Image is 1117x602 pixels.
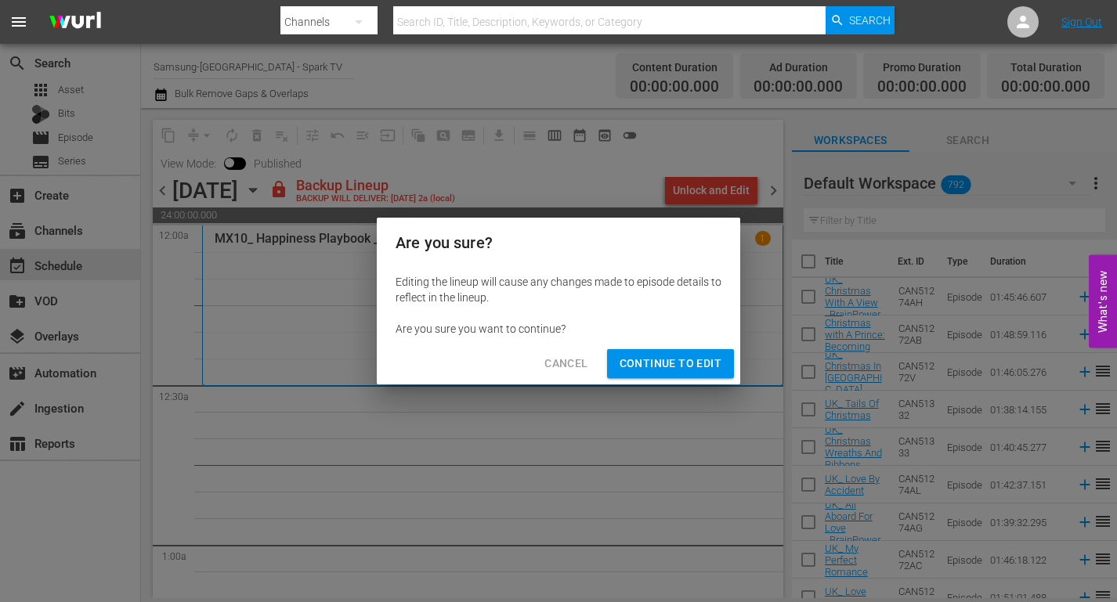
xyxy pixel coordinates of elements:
[1089,254,1117,348] button: Open Feedback Widget
[544,354,587,373] span: Cancel
[9,13,28,31] span: menu
[532,349,600,378] button: Cancel
[849,6,891,34] span: Search
[620,354,721,373] span: Continue to Edit
[396,230,721,255] h2: Are you sure?
[396,274,721,305] div: Editing the lineup will cause any changes made to episode details to reflect in the lineup.
[1061,16,1102,28] a: Sign Out
[38,4,113,41] img: ans4CAIJ8jUAAAAAAAAAAAAAAAAAAAAAAAAgQb4GAAAAAAAAAAAAAAAAAAAAAAAAJMjXAAAAAAAAAAAAAAAAAAAAAAAAgAT5G...
[607,349,734,378] button: Continue to Edit
[396,321,721,337] div: Are you sure you want to continue?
